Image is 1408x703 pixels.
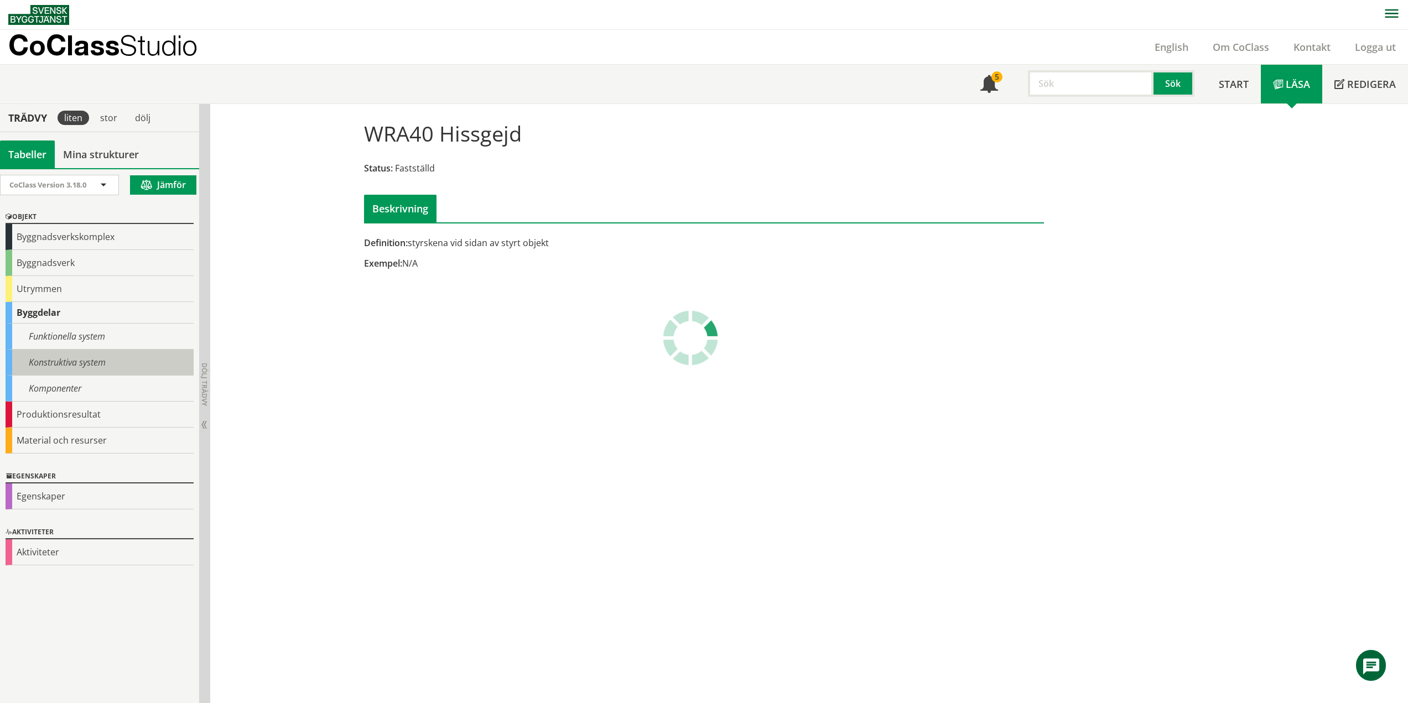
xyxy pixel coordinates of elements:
button: Sök [1154,70,1194,97]
div: Material och resurser [6,428,194,454]
div: Objekt [6,211,194,224]
span: Studio [120,29,198,61]
div: Trädvy [2,112,53,124]
a: 5 [968,65,1010,103]
div: Egenskaper [6,470,194,483]
div: dölj [128,111,157,125]
a: Start [1207,65,1261,103]
div: Beskrivning [364,195,437,222]
div: Funktionella system [6,324,194,350]
div: Byggnadsverk [6,250,194,276]
div: 5 [991,71,1002,82]
div: Aktiviteter [6,526,194,539]
a: English [1142,40,1201,54]
input: Sök [1028,70,1154,97]
span: Läsa [1286,77,1310,91]
div: Utrymmen [6,276,194,302]
a: Mina strukturer [55,140,147,168]
h1: WRA40 Hissgejd [364,121,522,145]
a: Redigera [1322,65,1408,103]
a: CoClassStudio [8,30,221,64]
div: Byggdelar [6,302,194,324]
img: Svensk Byggtjänst [8,5,69,25]
div: N/A [364,257,812,269]
span: Exempel: [364,257,402,269]
span: Dölj trädvy [200,363,209,406]
span: Start [1219,77,1249,91]
span: Redigera [1347,77,1396,91]
div: stor [93,111,124,125]
span: Status: [364,162,393,174]
a: Kontakt [1281,40,1343,54]
div: Konstruktiva system [6,350,194,376]
div: Aktiviteter [6,539,194,565]
p: CoClass [8,39,198,51]
span: Definition: [364,237,408,249]
a: Läsa [1261,65,1322,103]
a: Om CoClass [1201,40,1281,54]
div: liten [58,111,89,125]
img: Laddar [663,310,718,366]
div: Produktionsresultat [6,402,194,428]
span: Notifikationer [980,76,998,94]
span: Fastställd [395,162,435,174]
a: Logga ut [1343,40,1408,54]
div: Byggnadsverkskomplex [6,224,194,250]
div: Komponenter [6,376,194,402]
div: styrskena vid sidan av styrt objekt [364,237,812,249]
span: CoClass Version 3.18.0 [9,180,86,190]
div: Egenskaper [6,483,194,509]
button: Jämför [130,175,196,195]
